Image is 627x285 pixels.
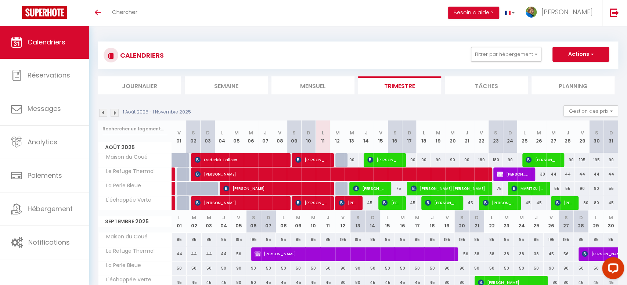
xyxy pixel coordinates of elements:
[321,210,336,233] th: 11
[517,120,531,153] th: 25
[503,120,517,153] th: 24
[431,120,445,153] th: 19
[604,167,618,181] div: 44
[100,261,143,270] span: La Perle Bleue
[425,196,458,210] span: [PERSON_NAME] [PERSON_NAME]
[561,182,575,195] div: 55
[551,129,555,136] abbr: M
[365,233,380,246] div: 85
[100,153,149,161] span: Maison du Coué
[546,120,561,153] th: 27
[494,129,497,136] abbr: S
[395,233,410,246] div: 85
[436,129,440,136] abbr: M
[415,214,419,221] abbr: M
[450,129,455,136] abbr: M
[373,120,388,153] th: 15
[588,261,603,275] div: 50
[278,129,281,136] abbr: V
[474,153,489,167] div: 180
[306,261,321,275] div: 50
[6,3,28,25] button: Open LiveChat chat widget
[216,261,231,275] div: 50
[544,233,559,246] div: 195
[410,210,425,233] th: 17
[350,129,354,136] abbr: M
[382,196,401,210] span: [PERSON_NAME]
[603,233,618,246] div: 85
[195,153,285,167] span: Frederiek Talloen
[261,210,276,233] th: 07
[367,153,401,167] span: [PERSON_NAME]
[287,120,301,153] th: 09
[503,153,517,167] div: 90
[231,210,246,233] th: 05
[327,214,329,221] abbr: J
[529,261,544,275] div: 50
[28,37,65,47] span: Calendriers
[216,233,231,246] div: 85
[98,216,172,227] span: Septembre 2025
[252,214,255,221] abbr: S
[440,233,455,246] div: 195
[425,210,440,233] th: 18
[249,129,253,136] abbr: M
[386,214,389,221] abbr: L
[575,153,589,167] div: 195
[566,129,569,136] abbr: J
[100,276,153,284] span: L'échappée Verte
[216,210,231,233] th: 04
[410,261,425,275] div: 50
[499,261,514,275] div: 50
[215,120,229,153] th: 04
[546,167,561,181] div: 44
[258,120,273,153] th: 07
[172,247,187,261] div: 44
[596,254,627,285] iframe: LiveChat chat widget
[321,233,336,246] div: 85
[223,181,328,195] span: [PERSON_NAME]
[402,120,417,153] th: 17
[532,196,546,210] div: 45
[610,8,619,17] img: logout
[177,129,181,136] abbr: V
[604,196,618,210] div: 45
[445,153,460,167] div: 90
[282,214,284,221] abbr: L
[446,214,449,221] abbr: V
[589,182,603,195] div: 90
[267,214,270,221] abbr: D
[207,214,211,221] abbr: M
[202,247,217,261] div: 44
[350,210,365,233] th: 13
[202,210,217,233] th: 03
[609,214,613,221] abbr: M
[454,210,469,233] th: 20
[100,196,153,204] span: L'échappée Verte
[417,153,431,167] div: 90
[187,210,202,233] th: 02
[291,261,306,275] div: 50
[261,261,276,275] div: 50
[544,261,559,275] div: 90
[28,71,70,80] span: Réservations
[231,247,246,261] div: 56
[469,247,484,261] div: 38
[514,261,529,275] div: 50
[192,214,196,221] abbr: M
[393,129,397,136] abbr: S
[222,214,225,221] abbr: J
[231,233,246,246] div: 195
[365,210,380,233] th: 14
[559,261,574,275] div: 90
[532,120,546,153] th: 26
[484,247,499,261] div: 38
[307,129,310,136] abbr: D
[489,153,503,167] div: 180
[465,129,468,136] abbr: J
[497,167,530,181] span: [PERSON_NAME]
[306,233,321,246] div: 85
[341,214,345,221] abbr: V
[261,233,276,246] div: 85
[604,120,618,153] th: 31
